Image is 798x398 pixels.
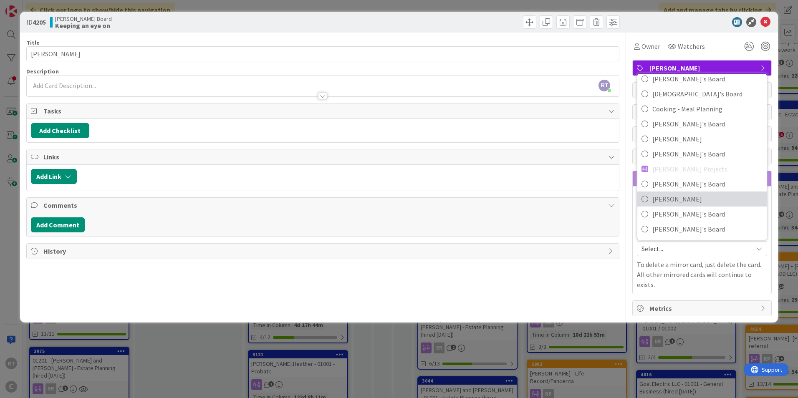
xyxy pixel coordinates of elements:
[43,246,604,256] span: History
[598,80,610,91] span: RT
[641,41,660,51] span: Owner
[637,86,767,101] a: [DEMOGRAPHIC_DATA]'s Board
[26,39,40,46] label: Title
[652,148,763,160] span: [PERSON_NAME]'s Board
[637,234,654,239] span: Board
[637,222,767,237] a: [PERSON_NAME]'s Board
[637,71,767,86] a: [PERSON_NAME]'s Board
[637,207,767,222] a: [PERSON_NAME]'s Board
[649,63,756,73] span: [PERSON_NAME]
[678,41,705,51] span: Watchers
[55,22,112,29] b: Keeping an eye on
[652,103,763,115] span: Cooking - Meal Planning
[652,118,763,130] span: [PERSON_NAME]'s Board
[637,101,767,116] a: Cooking - Meal Planning
[55,15,112,22] span: [PERSON_NAME] Board
[43,200,604,210] span: Comments
[652,133,763,145] span: [PERSON_NAME]
[637,131,767,146] a: [PERSON_NAME]
[31,123,89,138] button: Add Checklist
[652,178,763,190] span: [PERSON_NAME]'s Board
[652,223,763,235] span: [PERSON_NAME]'s Board
[652,88,763,100] span: [DEMOGRAPHIC_DATA]'s Board
[31,169,77,184] button: Add Link
[26,68,59,75] span: Description
[652,193,763,205] span: [PERSON_NAME]
[637,191,767,207] a: [PERSON_NAME]
[43,106,604,116] span: Tasks
[18,1,38,11] span: Support
[652,73,763,85] span: [PERSON_NAME]'s Board
[33,18,46,26] b: 4205
[637,176,767,191] a: [PERSON_NAME]'s Board
[637,116,767,131] a: [PERSON_NAME]'s Board
[26,17,46,27] span: ID
[641,243,748,254] span: Select...
[43,152,604,162] span: Links
[31,217,85,232] button: Add Comment
[652,208,763,220] span: [PERSON_NAME]'s Board
[649,303,756,313] span: Metrics
[637,259,767,290] p: To delete a mirror card, just delete the card. All other mirrored cards will continue to exists.
[637,146,767,161] a: [PERSON_NAME]'s Board
[26,46,619,61] input: type card name here...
